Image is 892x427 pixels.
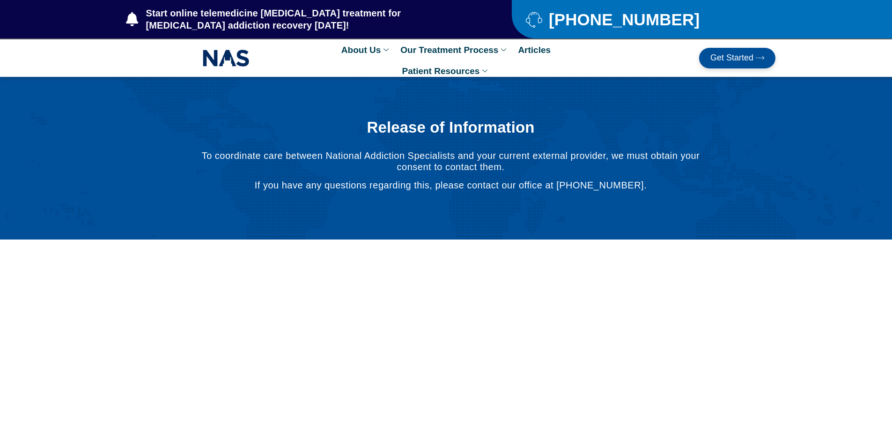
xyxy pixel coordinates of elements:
[144,7,475,31] span: Start online telemedicine [MEDICAL_DATA] treatment for [MEDICAL_DATA] addiction recovery [DATE]!
[546,14,700,25] span: [PHONE_NUMBER]
[396,39,513,60] a: Our Treatment Process
[513,39,555,60] a: Articles
[710,53,753,63] span: Get Started
[398,60,495,82] a: Patient Resources
[337,39,396,60] a: About Us
[192,150,709,172] p: To coordinate care between National Addiction Specialists and your current external provider, we ...
[192,180,709,191] p: If you have any questions regarding this, please contact our office at [PHONE_NUMBER].
[203,47,250,69] img: NAS_email_signature-removebg-preview.png
[699,48,775,68] a: Get Started
[192,119,709,136] h1: Release of Information
[526,11,752,28] a: [PHONE_NUMBER]
[126,7,474,31] a: Start online telemedicine [MEDICAL_DATA] treatment for [MEDICAL_DATA] addiction recovery [DATE]!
